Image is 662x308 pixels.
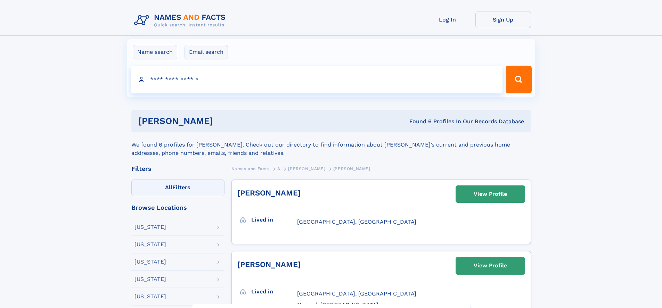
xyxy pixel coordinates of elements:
h3: Lived in [251,286,297,298]
div: [US_STATE] [134,242,166,247]
a: A [277,164,280,173]
span: [GEOGRAPHIC_DATA], [GEOGRAPHIC_DATA] [297,290,416,297]
a: View Profile [456,186,525,202]
div: [US_STATE] [134,224,166,230]
button: Search Button [506,66,531,93]
span: [GEOGRAPHIC_DATA], [GEOGRAPHIC_DATA] [297,218,416,225]
input: search input [131,66,503,93]
a: [PERSON_NAME] [237,189,301,197]
a: Names and Facts [231,164,270,173]
div: Filters [131,166,224,172]
div: View Profile [474,258,507,274]
span: All [165,184,172,191]
div: Browse Locations [131,205,224,211]
label: Name search [133,45,177,59]
div: We found 6 profiles for [PERSON_NAME]. Check out our directory to find information about [PERSON_... [131,132,531,157]
div: [US_STATE] [134,294,166,299]
span: A [277,166,280,171]
label: Filters [131,180,224,196]
a: Log In [420,11,475,28]
a: Sign Up [475,11,531,28]
span: Normal, [GEOGRAPHIC_DATA] [297,301,378,308]
a: [PERSON_NAME] [288,164,325,173]
h1: [PERSON_NAME] [138,117,311,125]
div: [US_STATE] [134,259,166,265]
img: Logo Names and Facts [131,11,231,30]
div: Found 6 Profiles In Our Records Database [311,118,524,125]
h3: Lived in [251,214,297,226]
a: View Profile [456,257,525,274]
a: [PERSON_NAME] [237,260,301,269]
div: View Profile [474,186,507,202]
span: [PERSON_NAME] [333,166,370,171]
div: [US_STATE] [134,276,166,282]
label: Email search [185,45,228,59]
span: [PERSON_NAME] [288,166,325,171]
